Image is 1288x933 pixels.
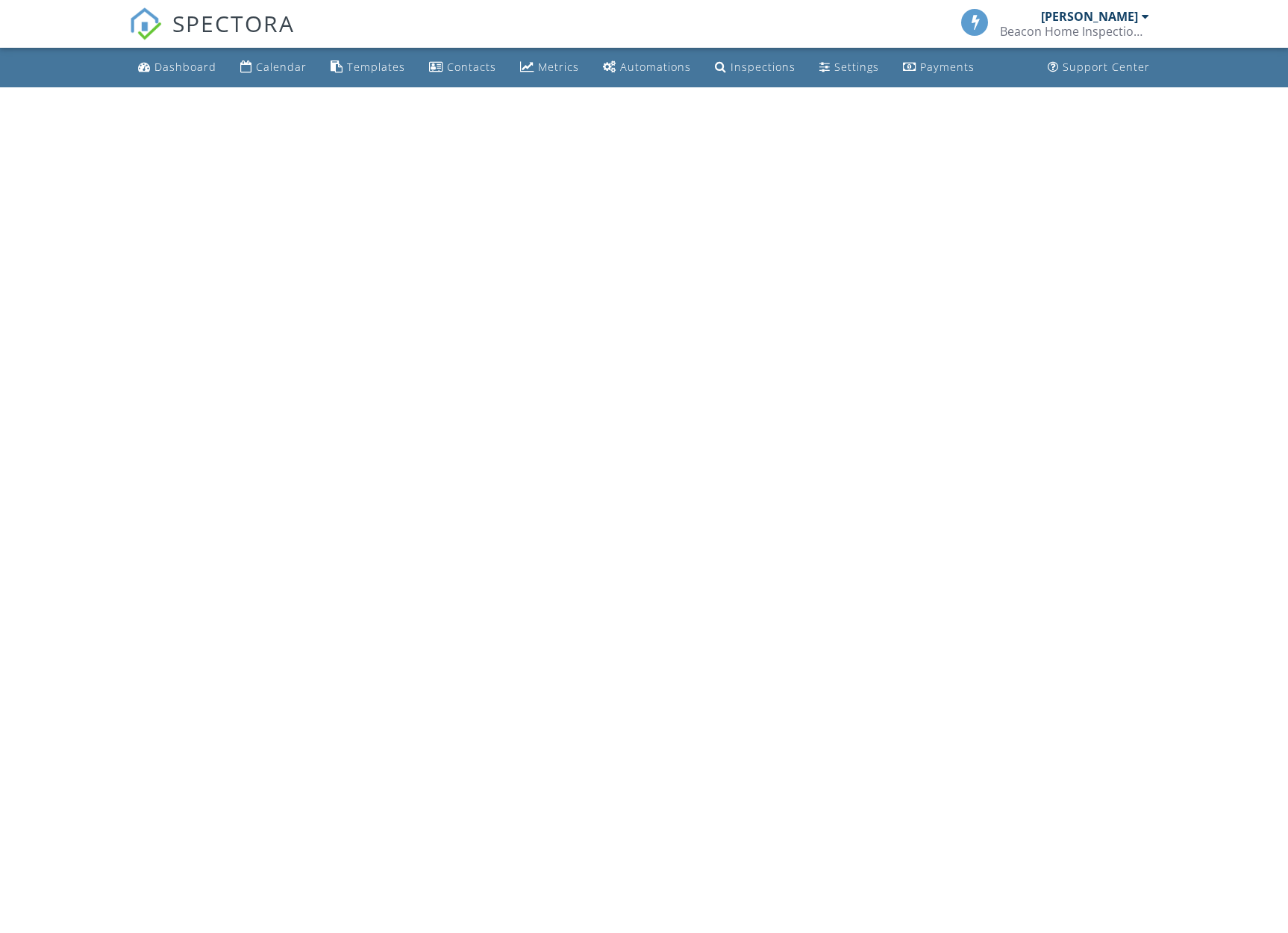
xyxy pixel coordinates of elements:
div: Beacon Home Inspections, LLC [1000,24,1149,39]
div: Dashboard [154,60,216,74]
div: Support Center [1063,60,1150,74]
img: The Best Home Inspection Software - Spectora [129,7,162,40]
a: Inspections [709,54,801,81]
div: Metrics [538,60,579,74]
div: [PERSON_NAME] [1041,9,1138,24]
a: Support Center [1042,54,1156,81]
a: SPECTORA [129,20,295,52]
span: SPECTORA [172,7,295,39]
div: Contacts [447,60,496,74]
div: Templates [347,60,405,74]
a: Dashboard [132,54,222,81]
div: Automations [620,60,691,74]
a: Templates [325,54,411,81]
a: Calendar [234,54,313,81]
div: Calendar [256,60,307,74]
a: Payments [897,54,981,81]
div: Payments [920,60,975,74]
div: Settings [834,60,879,74]
a: Metrics [514,54,585,81]
a: Settings [813,54,885,81]
a: Contacts [423,54,502,81]
a: Automations (Basic) [597,54,697,81]
div: Inspections [731,60,795,74]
